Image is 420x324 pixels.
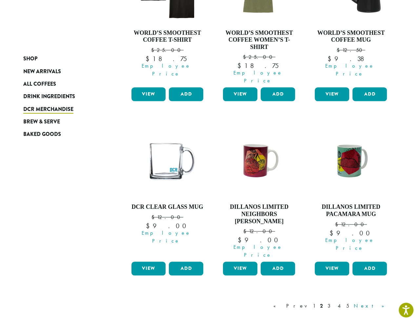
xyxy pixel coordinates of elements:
[221,30,297,51] h4: World’s Smoothest Coffee Women’s T-Shirt
[146,222,153,230] span: $
[151,214,183,221] bdi: 12.00
[23,116,102,128] a: Brew & Serve
[219,69,297,85] span: Employee Price
[151,47,184,54] bdi: 25.00
[221,123,297,259] a: Dillanos Limited Neighbors [PERSON_NAME] $12.00 Employee Price
[326,302,334,310] a: 3
[23,80,56,88] span: All Coffees
[313,132,389,189] img: Pacamara_Mug_1200x900.jpg
[352,302,390,310] a: Next »
[219,243,297,259] span: Employee Price
[237,61,281,70] bdi: 18.75
[352,87,387,101] button: Add
[169,87,203,101] button: Add
[243,54,249,60] span: $
[23,68,61,76] span: New Arrivals
[261,87,295,101] button: Add
[311,302,317,310] a: 1
[23,78,102,90] a: All Coffees
[127,229,205,245] span: Employee Price
[345,302,350,310] a: 5
[313,30,389,44] h4: World’s Smoothest Coffee Mug
[130,30,205,44] h4: World’s Smoothest Coffee T-Shirt
[313,123,389,259] a: Dillanos Limited Pacamara Mug $12.00 Employee Price
[23,65,102,77] a: New Arrivals
[310,236,389,252] span: Employee Price
[335,221,341,228] span: $
[313,204,389,218] h4: Dillanos Limited Pacamara Mug
[23,93,75,101] span: Drink Ingredients
[23,130,61,139] span: Baked Goods
[221,132,297,189] img: NeighborsHernando_Mug_1200x900.jpg
[23,118,60,126] span: Brew & Serve
[23,103,102,116] a: DCR Merchandise
[327,54,334,63] span: $
[335,221,367,228] bdi: 12.00
[336,302,343,310] a: 4
[221,204,297,225] h4: Dillanos Limited Neighbors [PERSON_NAME]
[330,229,336,237] span: $
[131,262,166,275] a: View
[243,228,249,235] span: $
[337,47,365,54] bdi: 12.50
[151,214,157,221] span: $
[23,90,102,103] a: Drink Ingredients
[169,262,203,275] button: Add
[23,105,73,114] span: DCR Merchandise
[319,302,324,310] a: 2
[23,55,37,63] span: Shop
[146,222,189,230] bdi: 9.00
[238,236,245,244] span: $
[310,62,389,78] span: Employee Price
[223,87,257,101] a: View
[315,87,349,101] a: View
[130,204,205,211] h4: DCR Clear Glass Mug
[243,228,275,235] bdi: 12.00
[127,62,205,78] span: Employee Price
[272,302,310,310] a: « Prev
[352,262,387,275] button: Add
[23,53,102,65] a: Shop
[131,87,166,101] a: View
[237,61,244,70] span: $
[151,47,157,54] span: $
[23,128,102,140] a: Baked Goods
[337,47,342,54] span: $
[130,123,205,259] a: DCR Clear Glass Mug $12.00 Employee Price
[330,229,372,237] bdi: 9.00
[261,262,295,275] button: Add
[315,262,349,275] a: View
[146,54,152,63] span: $
[238,236,281,244] bdi: 9.00
[243,54,275,60] bdi: 25.00
[146,54,189,63] bdi: 18.75
[130,123,205,198] img: Libbey-Glass-DCR-Mug-e1698434528788.png
[327,54,374,63] bdi: 9.38
[223,262,257,275] a: View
